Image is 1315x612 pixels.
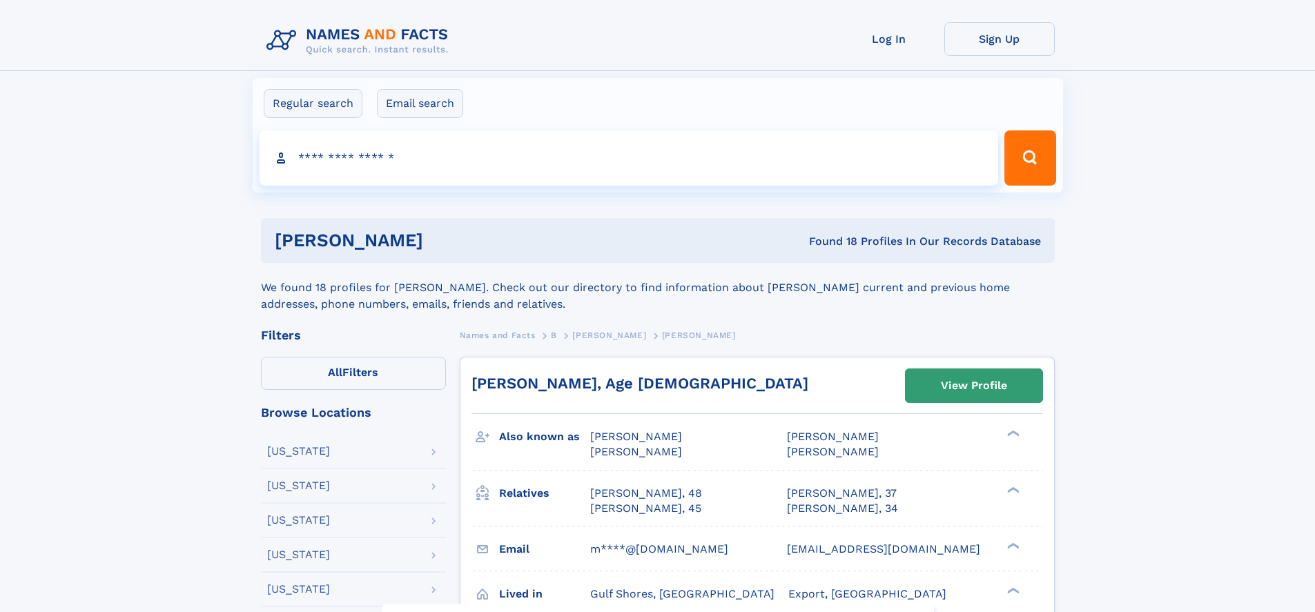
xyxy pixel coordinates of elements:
a: Names and Facts [460,326,536,344]
div: We found 18 profiles for [PERSON_NAME]. Check out our directory to find information about [PERSON... [261,263,1055,313]
a: [PERSON_NAME], 37 [787,486,897,501]
a: [PERSON_NAME], 45 [590,501,701,516]
div: Filters [261,329,446,342]
h3: Email [499,537,590,561]
h1: [PERSON_NAME] [275,232,616,249]
span: [PERSON_NAME] [787,445,879,458]
div: [US_STATE] [267,480,330,491]
div: [US_STATE] [267,549,330,560]
div: [US_STATE] [267,584,330,595]
span: [PERSON_NAME] [590,430,682,443]
h3: Also known as [499,425,590,448]
img: Logo Names and Facts [261,22,460,59]
h3: Lived in [499,582,590,606]
a: [PERSON_NAME], 34 [787,501,898,516]
h3: Relatives [499,482,590,505]
span: Export, [GEOGRAPHIC_DATA] [788,587,946,600]
label: Regular search [264,89,362,118]
div: ❯ [1004,429,1020,438]
a: B [551,326,557,344]
div: ❯ [1004,586,1020,595]
div: View Profile [941,370,1007,402]
div: ❯ [1004,485,1020,494]
div: ❯ [1004,541,1020,550]
span: [PERSON_NAME] [662,330,736,340]
a: Log In [834,22,944,56]
div: [US_STATE] [267,446,330,457]
span: [EMAIL_ADDRESS][DOMAIN_NAME] [787,542,980,555]
button: Search Button [1004,130,1055,186]
a: View Profile [906,369,1042,402]
span: [PERSON_NAME] [590,445,682,458]
a: [PERSON_NAME], Age [DEMOGRAPHIC_DATA] [471,375,808,392]
label: Email search [377,89,463,118]
label: Filters [261,357,446,390]
input: search input [260,130,999,186]
span: All [328,366,342,379]
span: B [551,330,557,340]
div: [US_STATE] [267,515,330,526]
a: [PERSON_NAME], 48 [590,486,702,501]
div: Found 18 Profiles In Our Records Database [616,234,1041,249]
a: Sign Up [944,22,1055,56]
div: Browse Locations [261,406,446,419]
span: Gulf Shores, [GEOGRAPHIC_DATA] [590,587,775,600]
span: [PERSON_NAME] [572,330,646,340]
span: [PERSON_NAME] [787,430,879,443]
a: [PERSON_NAME] [572,326,646,344]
